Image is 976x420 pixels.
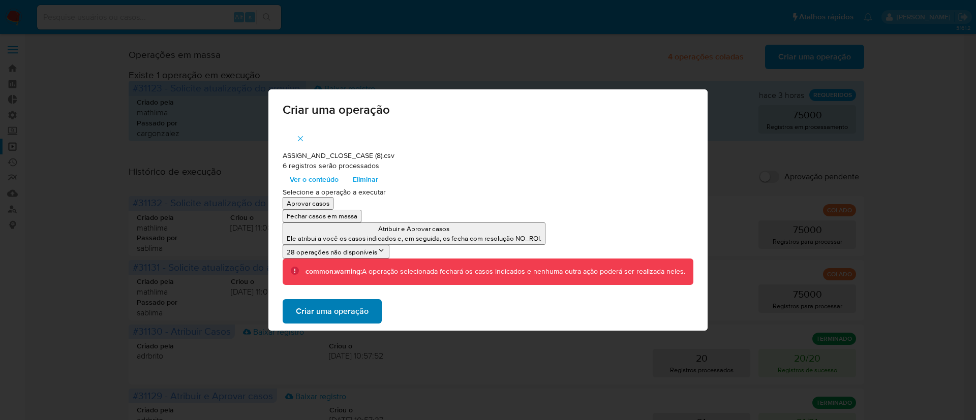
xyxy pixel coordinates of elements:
button: Fechar casos em massa [283,210,361,222]
button: Eliminar [346,171,385,187]
button: Criar uma operação [283,299,382,324]
button: Ver o conteúdo [283,171,346,187]
p: Selecione a operação a executar [283,187,694,198]
button: 28 operações não disponíveis [283,245,389,259]
button: Atribuir e Aprovar casosEle atribui a você os casos indicados e, em seguida, os fecha com resoluç... [283,222,545,245]
span: Criar uma operação [296,300,369,322]
p: Ele atribui a você os casos indicados e, em seguida, os fecha com resolução NO_ROI. [287,234,541,243]
p: ASSIGN_AND_CLOSE_CASE (8).csv [283,151,694,161]
p: Atribuir e Aprovar casos [287,224,541,234]
div: A operação selecionada fechará os casos indicados e nenhuma outra ação poderá ser realizada neles. [306,267,685,277]
p: Fechar casos em massa [287,211,357,221]
span: Criar uma operação [283,104,694,116]
p: Aprovar casos [287,199,329,208]
span: Eliminar [353,172,378,186]
b: common.warning: [306,266,362,276]
p: 6 registros serão processados [283,161,694,171]
button: Aprovar casos [283,197,333,210]
span: Ver o conteúdo [290,172,339,186]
